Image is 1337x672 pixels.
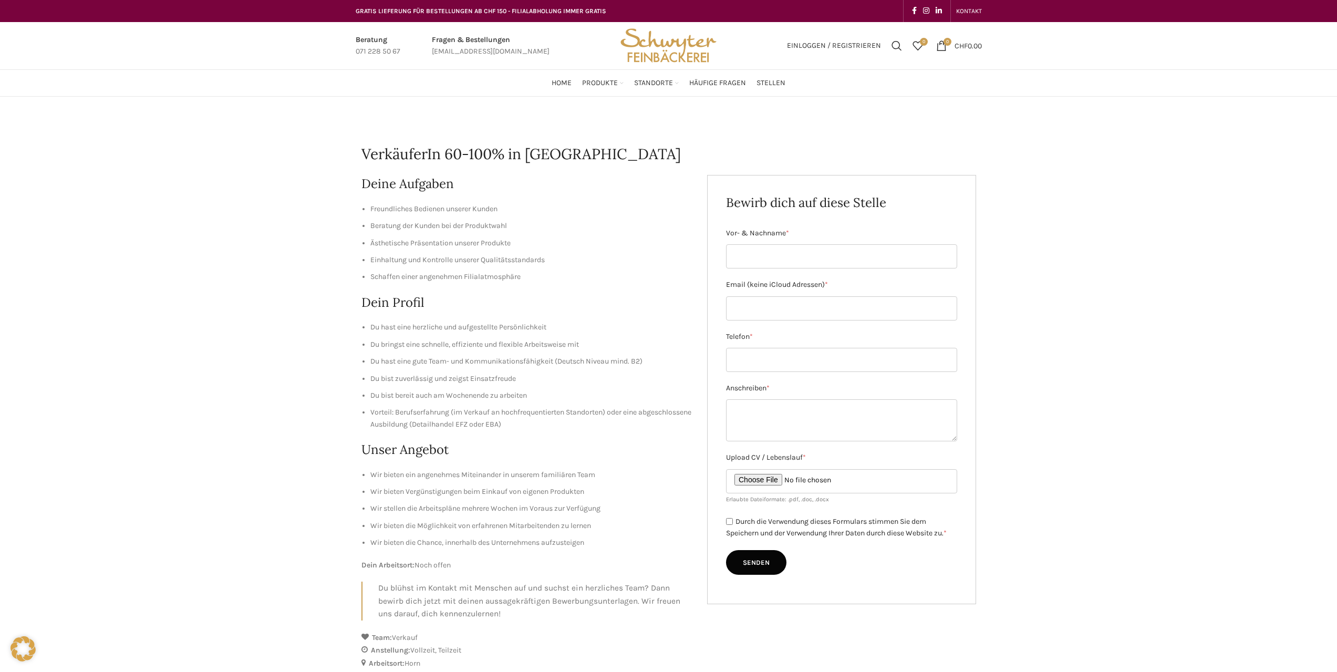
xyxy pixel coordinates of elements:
[920,4,932,18] a: Instagram social link
[932,4,945,18] a: Linkedin social link
[370,322,692,333] li: Du hast eine herzliche und aufgestellte Persönlichkeit
[907,35,928,56] div: Meine Wunschliste
[361,560,692,571] p: Noch offen
[370,356,692,367] li: Du hast eine gute Team- und Kommunikationsfähigkeit (Deutsch Niveau mind. B2)
[726,382,957,394] label: Anschreiben
[944,38,951,46] span: 0
[726,279,957,291] label: Email (keine iCloud Adressen)
[955,41,968,50] span: CHF
[370,407,692,430] li: Vorteil: Berufserfahrung (im Verkauf an hochfrequentierten Standorten) oder eine abgeschlossene A...
[907,35,928,56] a: 0
[782,35,886,56] a: Einloggen / Registrieren
[370,537,692,549] li: Wir bieten die Chance, innerhalb des Unternehmens aufzusteigen
[370,469,692,481] li: Wir bieten ein angenehmes Miteinander in unserem familiären Team
[370,390,692,401] li: Du bist bereit auch am Wochenende zu arbeiten
[634,78,673,88] span: Standorte
[432,34,550,58] a: Infobox link
[931,35,987,56] a: 0 CHF0.00
[920,38,928,46] span: 0
[361,441,692,459] h2: Unser Angebot
[370,271,692,283] li: Schaffen einer angenehmen Filialatmosphäre
[726,194,957,212] h2: Bewirb dich auf diese Stelle
[956,1,982,22] a: KONTAKT
[370,254,692,266] li: Einhaltung und Kontrolle unserer Qualitätsstandards
[726,452,957,463] label: Upload CV / Lebenslauf
[617,40,720,49] a: Site logo
[410,646,438,655] span: Vollzeit
[361,561,414,570] strong: Dein Arbeitsort:
[361,144,976,164] h1: VerkäuferIn 60-100% in [GEOGRAPHIC_DATA]
[378,582,692,621] p: Du blühst im Kontakt mit Menschen auf und suchst ein herzliches Team? Dann bewirb dich jetzt mit ...
[955,41,982,50] bdi: 0.00
[392,633,418,642] span: Verkauf
[371,646,410,655] strong: Anstellung:
[726,550,786,575] input: Senden
[370,237,692,249] li: Ästhetische Präsentation unserer Produkte
[956,7,982,15] span: KONTAKT
[370,203,692,215] li: Freundliches Bedienen unserer Kunden
[370,503,692,514] li: Wir stellen die Arbeitspläne mehrere Wochen im Voraus zur Verfügung
[726,496,829,503] small: Erlaubte Dateiformate: .pdf, .doc, .docx
[756,78,785,88] span: Stellen
[361,294,692,312] h2: Dein Profil
[350,73,987,94] div: Main navigation
[582,78,618,88] span: Produkte
[909,4,920,18] a: Facebook social link
[886,35,907,56] a: Suchen
[372,633,392,642] strong: Team:
[370,520,692,532] li: Wir bieten die Möglichkeit von erfahrenen Mitarbeitenden zu lernen
[726,228,957,239] label: Vor- & Nachname
[356,7,606,15] span: GRATIS LIEFERUNG FÜR BESTELLUNGEN AB CHF 150 - FILIALABHOLUNG IMMER GRATIS
[951,1,987,22] div: Secondary navigation
[369,659,405,668] strong: Arbeitsort:
[689,78,746,88] span: Häufige Fragen
[370,339,692,350] li: Du bringst eine schnelle, effiziente und flexible Arbeitsweise mit
[689,73,746,94] a: Häufige Fragen
[356,34,400,58] a: Infobox link
[361,175,692,193] h2: Deine Aufgaben
[552,78,572,88] span: Home
[726,331,957,343] label: Telefon
[405,659,420,668] span: Horn
[370,373,692,385] li: Du bist zuverlässig und zeigst Einsatzfreude
[582,73,624,94] a: Produkte
[438,646,461,655] span: Teilzeit
[617,22,720,69] img: Bäckerei Schwyter
[552,73,572,94] a: Home
[370,220,692,232] li: Beratung der Kunden bei der Produktwahl
[634,73,679,94] a: Standorte
[787,42,881,49] span: Einloggen / Registrieren
[370,486,692,498] li: Wir bieten Vergünstigungen beim Einkauf von eigenen Produkten
[726,517,947,538] label: Durch die Verwendung dieses Formulars stimmen Sie dem Speichern und der Verwendung Ihrer Daten du...
[756,73,785,94] a: Stellen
